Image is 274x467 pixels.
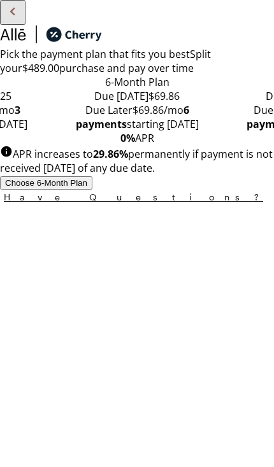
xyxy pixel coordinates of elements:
img: cherry_black_logo-DrOE_MJI.svg [46,25,102,44]
img: svg%3e [5,2,20,21]
span: $69.86/mo [133,103,184,117]
span: Due Later [85,103,133,117]
span: starting [DATE] APR [76,103,199,145]
div: 6-Month Plan [52,75,223,89]
strong: 6 payments [76,103,189,131]
span: $69.86 [148,89,180,103]
img: svg%3e [27,25,46,44]
b: 29.86 % [93,147,128,161]
span: Due [DATE] [94,89,148,103]
strong: 0% [120,131,135,145]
